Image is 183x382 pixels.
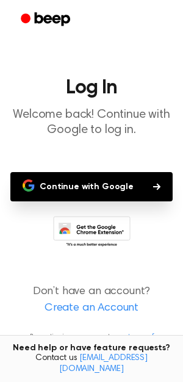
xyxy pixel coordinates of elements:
[12,300,171,317] a: Create an Account
[10,331,173,364] p: By continuing, you agree to our and , and you opt in to receive emails from us.
[10,78,173,98] h1: Log In
[10,107,173,138] p: Welcome back! Continue with Google to log in.
[12,8,81,32] a: Beep
[10,284,173,317] p: Don’t have an account?
[7,353,176,375] span: Contact us
[10,172,173,201] button: Continue with Google
[59,354,148,373] a: [EMAIL_ADDRESS][DOMAIN_NAME]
